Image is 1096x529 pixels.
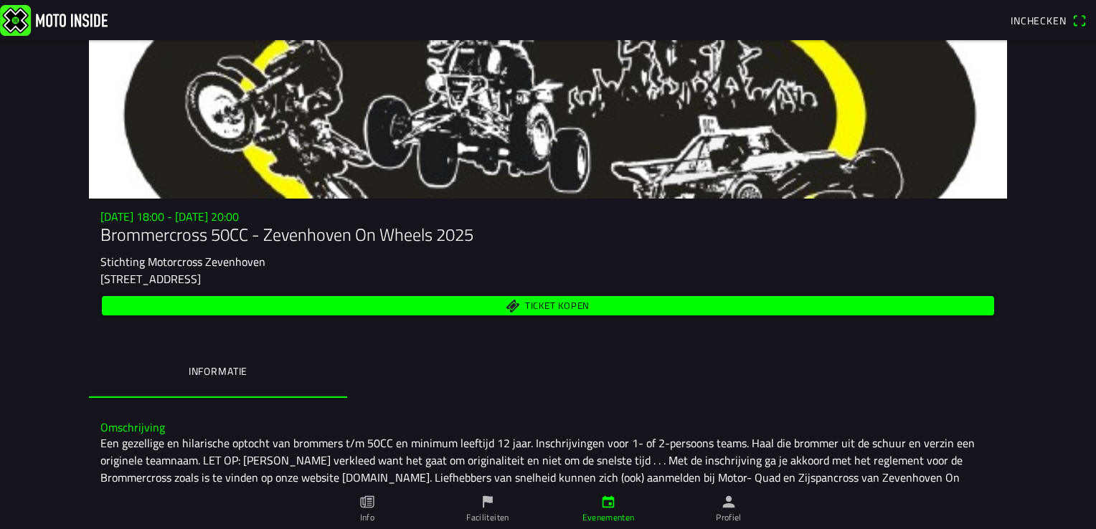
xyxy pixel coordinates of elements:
ion-label: Info [360,511,374,524]
ion-label: Informatie [189,363,247,379]
ion-label: Faciliteiten [466,511,509,524]
h3: Omschrijving [100,421,996,434]
ion-label: Profiel [716,511,742,524]
ion-text: [STREET_ADDRESS] [100,270,201,287]
span: Inchecken [1011,13,1067,28]
span: Ticket kopen [525,302,590,311]
h3: [DATE] 18:00 - [DATE] 20:00 [100,210,996,224]
ion-icon: person [721,494,737,510]
ion-label: Evenementen [582,511,635,524]
h1: Brommercross 50CC - Zevenhoven On Wheels 2025 [100,224,996,245]
a: Incheckenqr scanner [1003,8,1093,32]
ion-icon: flag [480,494,496,510]
ion-icon: calendar [600,494,616,510]
ion-icon: paper [359,494,375,510]
ion-text: Stichting Motorcross Zevenhoven [100,253,265,270]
